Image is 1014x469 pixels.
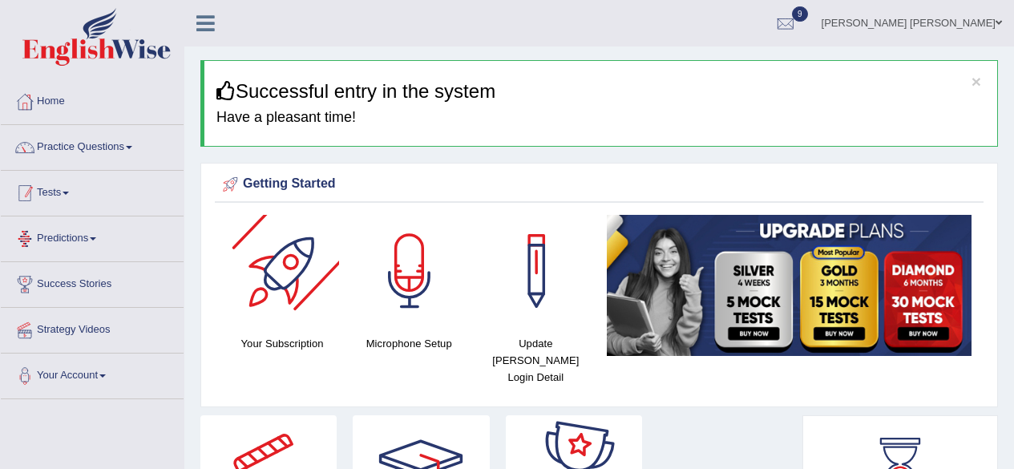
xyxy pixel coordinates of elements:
a: Home [1,79,184,119]
h4: Your Subscription [227,335,337,352]
h4: Have a pleasant time! [216,110,985,126]
button: × [972,73,981,90]
a: Success Stories [1,262,184,302]
span: 9 [792,6,808,22]
img: small5.jpg [607,215,972,356]
h4: Update [PERSON_NAME] Login Detail [480,335,591,386]
a: Tests [1,171,184,211]
div: Getting Started [219,172,980,196]
a: Your Account [1,354,184,394]
h4: Microphone Setup [353,335,464,352]
h3: Successful entry in the system [216,81,985,102]
a: Strategy Videos [1,308,184,348]
a: Predictions [1,216,184,257]
a: Practice Questions [1,125,184,165]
